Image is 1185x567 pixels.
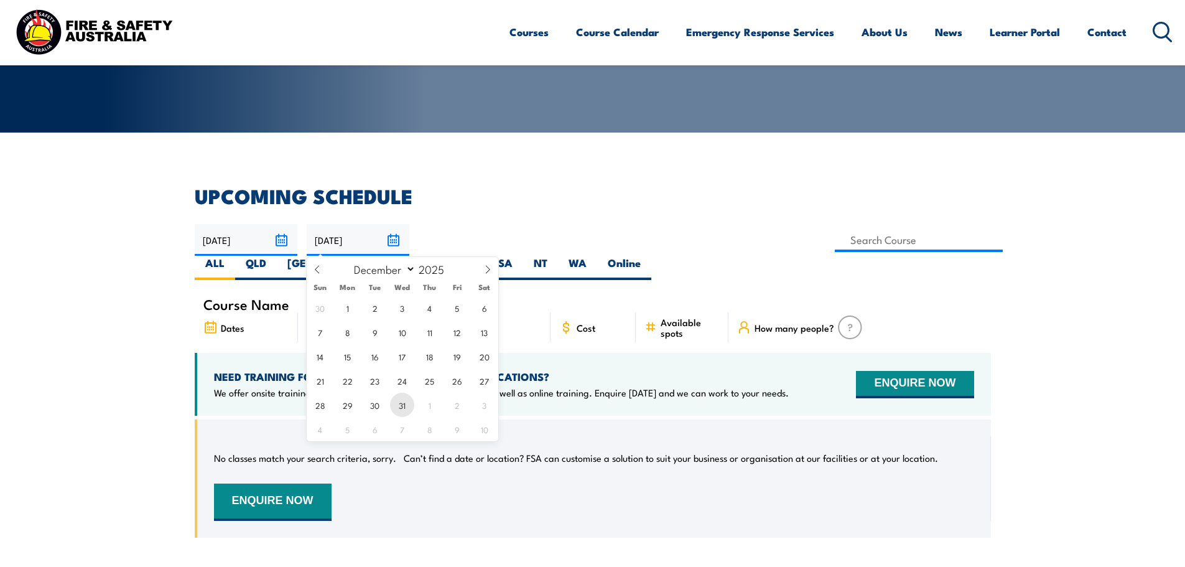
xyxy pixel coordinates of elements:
input: From date [195,224,297,256]
input: To date [307,224,409,256]
span: Tue [361,283,389,291]
span: Dates [221,322,244,333]
span: December 7, 2025 [308,320,332,344]
span: December 25, 2025 [417,368,442,393]
span: Fri [444,283,471,291]
span: January 6, 2026 [363,417,387,441]
input: Search Course [835,228,1003,252]
span: Thu [416,283,444,291]
span: December 1, 2025 [335,296,360,320]
label: Online [597,256,651,280]
p: We offer onsite training, training at our centres, multisite solutions as well as online training... [214,387,789,399]
span: December 31, 2025 [390,393,414,417]
h4: NEED TRAINING FOR LARGER GROUPS OR MULTIPLE LOCATIONS? [214,370,789,383]
label: TAS [447,256,488,280]
span: January 1, 2026 [417,393,442,417]
span: December 2, 2025 [363,296,387,320]
button: ENQUIRE NOW [856,371,974,398]
label: NT [523,256,558,280]
a: Courses [509,16,549,49]
p: Can’t find a date or location? FSA can customise a solution to suit your business or organisation... [404,452,938,464]
span: December 13, 2025 [472,320,496,344]
button: ENQUIRE NOW [214,484,332,521]
span: Wed [389,283,416,291]
select: Month [348,261,416,277]
span: December 17, 2025 [390,344,414,368]
label: SA [488,256,523,280]
span: December 11, 2025 [417,320,442,344]
span: January 5, 2026 [335,417,360,441]
span: Course Name [203,299,289,309]
a: Emergency Response Services [686,16,834,49]
span: December 22, 2025 [335,368,360,393]
label: [GEOGRAPHIC_DATA] [277,256,408,280]
a: About Us [862,16,908,49]
h2: UPCOMING SCHEDULE [195,187,991,204]
span: December 29, 2025 [335,393,360,417]
span: December 26, 2025 [445,368,469,393]
a: Course Calendar [576,16,659,49]
span: Available spots [661,317,720,338]
label: ALL [195,256,235,280]
span: December 30, 2025 [363,393,387,417]
span: December 4, 2025 [417,296,442,320]
span: Mon [334,283,361,291]
label: WA [558,256,597,280]
input: Year [416,261,457,276]
label: VIC [408,256,447,280]
span: December 15, 2025 [335,344,360,368]
span: December 28, 2025 [308,393,332,417]
span: January 4, 2026 [308,417,332,441]
span: December 5, 2025 [445,296,469,320]
span: January 8, 2026 [417,417,442,441]
span: December 27, 2025 [472,368,496,393]
span: December 20, 2025 [472,344,496,368]
span: December 16, 2025 [363,344,387,368]
label: QLD [235,256,277,280]
span: How many people? [755,322,834,333]
span: December 24, 2025 [390,368,414,393]
span: January 9, 2026 [445,417,469,441]
span: December 23, 2025 [363,368,387,393]
a: News [935,16,962,49]
span: December 10, 2025 [390,320,414,344]
a: Contact [1087,16,1127,49]
span: Cost [577,322,595,333]
span: December 8, 2025 [335,320,360,344]
span: December 14, 2025 [308,344,332,368]
span: December 12, 2025 [445,320,469,344]
span: Sat [471,283,498,291]
span: January 3, 2026 [472,393,496,417]
span: December 9, 2025 [363,320,387,344]
span: December 3, 2025 [390,296,414,320]
p: No classes match your search criteria, sorry. [214,452,396,464]
span: January 2, 2026 [445,393,469,417]
span: December 18, 2025 [417,344,442,368]
span: January 10, 2026 [472,417,496,441]
span: December 21, 2025 [308,368,332,393]
span: Sun [307,283,334,291]
a: Learner Portal [990,16,1060,49]
span: December 6, 2025 [472,296,496,320]
span: January 7, 2026 [390,417,414,441]
span: December 19, 2025 [445,344,469,368]
span: November 30, 2025 [308,296,332,320]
